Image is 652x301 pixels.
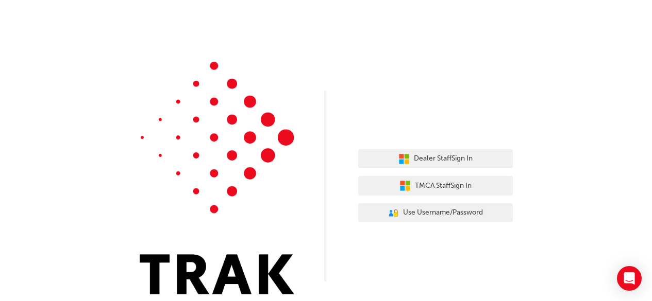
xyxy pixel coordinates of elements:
[403,207,483,219] span: Use Username/Password
[140,62,294,294] img: Trak
[358,203,513,223] button: Use Username/Password
[358,176,513,196] button: TMCA StaffSign In
[617,266,642,291] div: Open Intercom Messenger
[414,153,473,165] span: Dealer Staff Sign In
[358,149,513,169] button: Dealer StaffSign In
[415,180,472,192] span: TMCA Staff Sign In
